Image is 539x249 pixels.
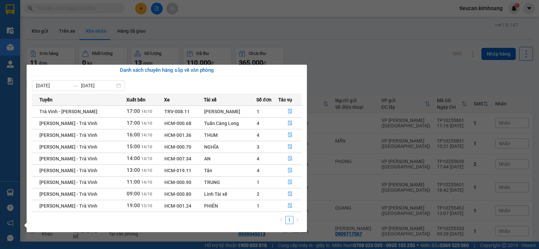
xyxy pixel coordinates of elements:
button: file-done [279,130,301,141]
div: Linh Tài xế [204,190,256,198]
span: Trà Vinh - [PERSON_NAME] [39,109,97,114]
li: 1 [285,216,293,224]
button: right [293,216,302,224]
input: Đến ngày [81,82,115,89]
span: [PERSON_NAME] - Trà Vinh [39,121,97,126]
span: HCM-000.90 [164,180,191,185]
button: file-done [279,118,301,129]
span: [PERSON_NAME] - Trà Vinh [39,132,97,138]
li: Previous Page [277,216,285,224]
button: left [277,216,285,224]
span: Xuất bến [126,96,146,103]
div: [PERSON_NAME] [204,108,256,115]
span: Tác vụ [278,96,292,103]
span: 3 [257,144,259,150]
span: 1 [257,203,259,209]
span: file-done [288,121,292,126]
span: 13/10 [141,204,152,208]
button: file-done [279,189,301,199]
span: 1 [257,180,259,185]
span: 14/10 [141,109,152,114]
span: 4 [257,156,259,161]
span: 14:00 [127,155,140,161]
div: PHIÊN [204,202,256,210]
span: TRV-008.11 [164,109,190,114]
span: Xe [164,96,170,103]
span: HCM-007.34 [164,156,191,161]
span: 14/10 [141,168,152,173]
span: right [295,218,299,222]
span: 14/10 [141,192,152,196]
div: Tân [204,167,256,174]
button: file-done [279,106,301,117]
span: file-done [288,109,292,114]
span: 19:00 [127,203,140,209]
span: [PERSON_NAME] - Trà Vinh [39,144,97,150]
span: 1 [257,109,259,114]
div: NGHĨA [204,143,256,151]
span: 14/10 [141,121,152,126]
span: [PERSON_NAME] - Trà Vinh [39,156,97,161]
span: to [73,83,78,88]
span: Số đơn [256,96,272,103]
span: 4 [257,121,259,126]
span: 14/10 [141,145,152,149]
span: HCM-000.68 [164,121,191,126]
span: file-done [288,144,292,150]
span: 16:00 [127,132,140,138]
button: file-done [279,177,301,188]
div: THUM [204,131,256,139]
span: [PERSON_NAME] - Trà Vinh [39,191,97,197]
span: file-done [288,191,292,197]
span: left [279,218,283,222]
span: [PERSON_NAME] - Trà Vinh [39,203,97,209]
span: 11:00 [127,179,140,185]
span: 14/10 [141,156,152,161]
button: file-done [279,153,301,164]
span: Tuyến [39,96,53,103]
span: 17:00 [127,108,140,114]
span: file-done [288,132,292,138]
span: 2 [257,191,259,197]
span: 13:00 [127,167,140,173]
button: file-done [279,142,301,152]
span: HCM-001.24 [164,203,191,209]
div: Danh sách chuyến hàng sắp về văn phòng [32,66,302,74]
input: Từ ngày [36,82,70,89]
span: 4 [257,168,259,173]
div: AN [204,155,256,162]
span: HCM-019.11 [164,168,191,173]
a: 1 [286,216,293,224]
button: file-done [279,165,301,176]
span: HCM-000.70 [164,144,191,150]
div: TRUNG [204,179,256,186]
li: Next Page [293,216,302,224]
div: Tuấn Càng Long [204,120,256,127]
span: [PERSON_NAME] - Trà Vinh [39,168,97,173]
span: swap-right [73,83,78,88]
span: file-done [288,156,292,161]
span: 4 [257,132,259,138]
span: file-done [288,203,292,209]
span: 09:00 [127,191,140,197]
span: 17:00 [127,120,140,126]
span: Tài xế [204,96,217,103]
span: file-done [288,168,292,173]
button: file-done [279,200,301,211]
span: 15:00 [127,144,140,150]
span: file-done [288,180,292,185]
span: 14/10 [141,180,152,185]
span: 14/10 [141,133,152,137]
span: [PERSON_NAME] - Trà Vinh [39,180,97,185]
span: HCM-001.36 [164,132,191,138]
span: HCM-000.80 [164,191,191,197]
